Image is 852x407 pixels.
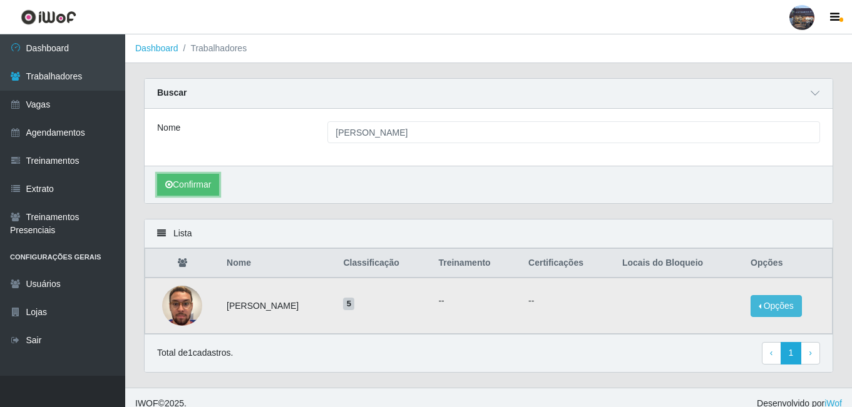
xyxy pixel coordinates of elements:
div: Lista [145,219,833,248]
li: Trabalhadores [178,42,247,55]
button: Confirmar [157,174,219,196]
td: [PERSON_NAME] [219,278,336,334]
strong: Buscar [157,88,187,98]
p: -- [528,294,607,308]
span: 5 [343,298,354,310]
th: Treinamento [431,249,521,278]
img: CoreUI Logo [21,9,76,25]
a: 1 [781,342,802,364]
a: Dashboard [135,43,178,53]
nav: breadcrumb [125,34,852,63]
button: Opções [751,295,802,317]
th: Nome [219,249,336,278]
input: Digite o Nome... [327,121,820,143]
a: Previous [762,342,781,364]
p: Total de 1 cadastros. [157,346,233,359]
th: Classificação [336,249,431,278]
label: Nome [157,121,180,134]
th: Locais do Bloqueio [615,249,743,278]
th: Opções [743,249,832,278]
a: Next [801,342,820,364]
nav: pagination [762,342,820,364]
span: ‹ [770,348,773,358]
span: › [809,348,812,358]
ul: -- [438,294,513,308]
th: Certificações [521,249,615,278]
img: 1753900097515.jpeg [162,270,202,341]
